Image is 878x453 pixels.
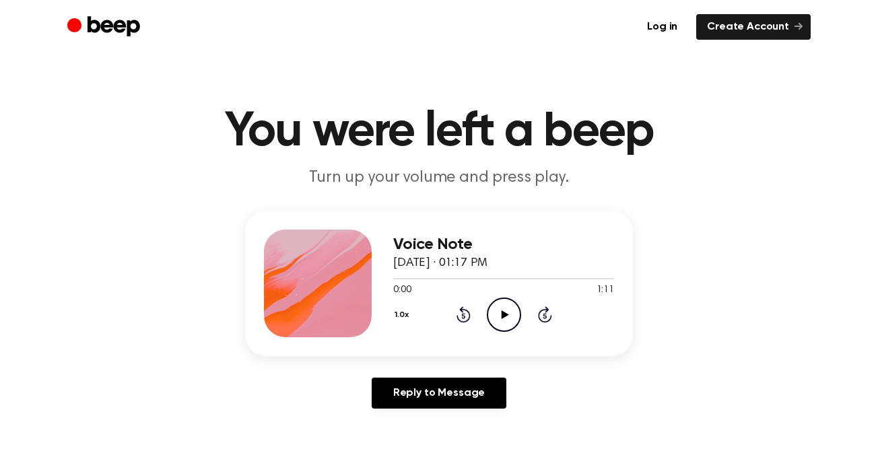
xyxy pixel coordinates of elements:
h3: Voice Note [393,236,614,254]
span: [DATE] · 01:17 PM [393,257,487,269]
span: 1:11 [597,283,614,298]
a: Log in [636,14,688,40]
a: Reply to Message [372,378,506,409]
span: 0:00 [393,283,411,298]
button: 1.0x [393,304,414,326]
p: Turn up your volume and press play. [180,167,698,189]
h1: You were left a beep [94,108,784,156]
a: Create Account [696,14,811,40]
a: Beep [67,14,143,40]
